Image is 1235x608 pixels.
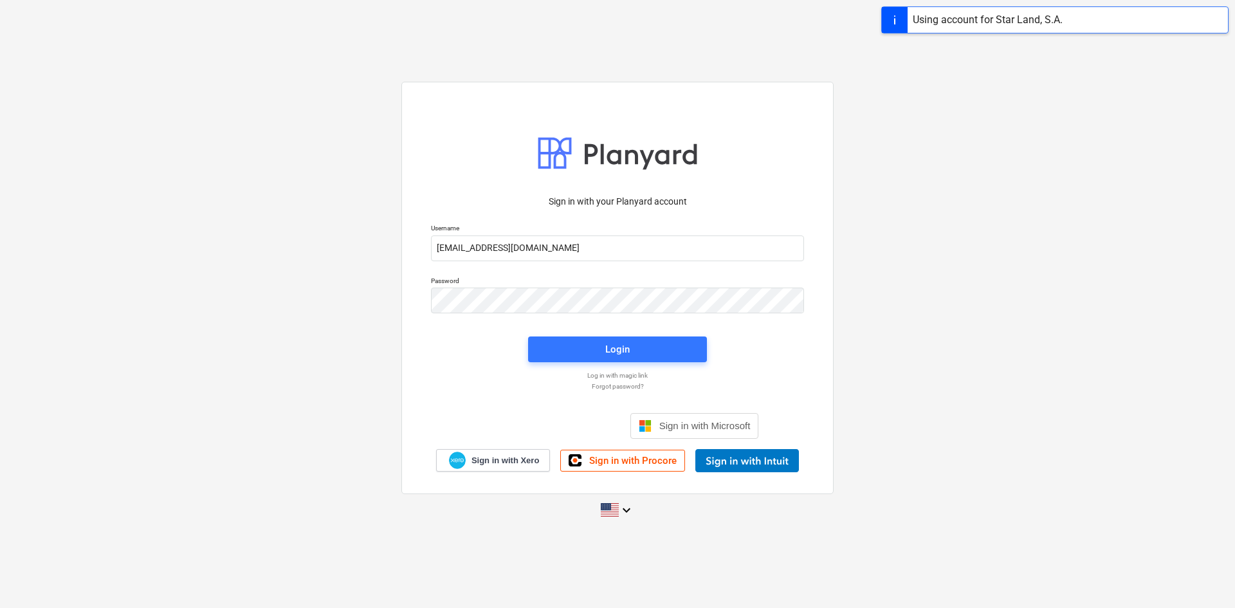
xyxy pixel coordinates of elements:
[560,450,685,472] a: Sign in with Procore
[639,419,652,432] img: Microsoft logo
[425,371,810,380] a: Log in with magic link
[528,336,707,362] button: Login
[619,502,634,518] i: keyboard_arrow_down
[436,449,551,472] a: Sign in with Xero
[470,412,627,440] iframe: Botón Iniciar sesión con Google
[471,455,539,466] span: Sign in with Xero
[431,235,804,261] input: Username
[589,455,677,466] span: Sign in with Procore
[425,382,810,391] a: Forgot password?
[659,420,751,431] span: Sign in with Microsoft
[913,12,1063,28] div: Using account for Star Land, S.A.
[431,195,804,208] p: Sign in with your Planyard account
[431,277,804,288] p: Password
[605,341,630,358] div: Login
[431,224,804,235] p: Username
[449,452,466,469] img: Xero logo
